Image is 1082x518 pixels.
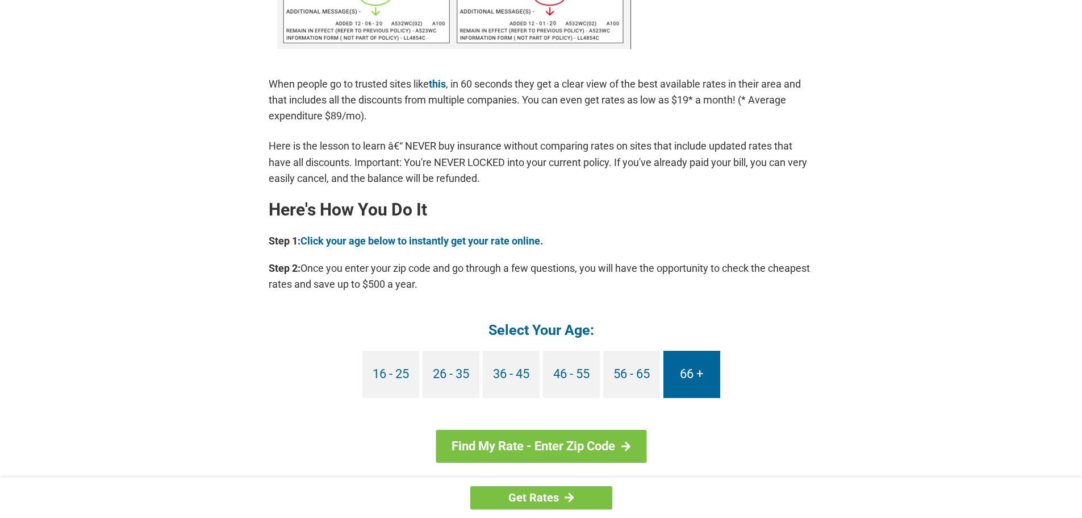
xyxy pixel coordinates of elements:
[543,351,600,398] a: 46 - 55
[436,430,646,463] a: Find My Rate - Enter Zip Code
[269,235,300,247] b: Step 1:
[423,351,479,398] a: 26 - 35
[663,351,720,398] a: 66 +
[269,260,814,292] p: Once you enter your zip code and go through a few questions, you will have the opportunity to che...
[603,351,660,398] a: 56 - 65
[269,76,814,124] p: When people go to trusted sites like , in 60 seconds they get a clear view of the best available ...
[483,351,540,398] a: 36 - 45
[300,235,543,247] a: Click your age below to instantly get your rate online.
[269,321,814,339] h4: Select Your Age:
[470,486,612,509] a: Get Rates
[362,351,419,398] a: 16 - 25
[269,262,300,274] b: Step 2:
[269,138,814,186] p: Here is the lesson to learn â€“ NEVER buy insurance without comparing rates on sites that include...
[429,78,446,90] a: this
[269,201,814,219] h2: Here's How You Do It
